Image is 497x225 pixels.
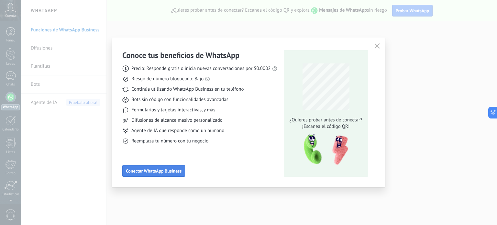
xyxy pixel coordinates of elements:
span: Continúa utilizando WhatsApp Business en tu teléfono [131,86,244,93]
span: Formularios y tarjetas interactivas, y más [131,107,215,113]
span: Reemplaza tu número con tu negocio [131,138,208,144]
span: Precio: Responde gratis o inicia nuevas conversaciones por $0.0002 [131,65,271,72]
span: Agente de IA que responde como un humano [131,128,224,134]
h3: Conoce tus beneficios de WhatsApp [122,50,239,60]
span: Bots sin código con funcionalidades avanzadas [131,96,228,103]
span: ¿Quieres probar antes de conectar? [288,117,364,123]
img: qr-pic-1x.png [298,132,349,167]
span: Conectar WhatsApp Business [126,169,182,173]
span: ¡Escanea el código QR! [288,123,364,130]
span: Difusiones de alcance masivo personalizado [131,117,223,124]
button: Conectar WhatsApp Business [122,165,185,177]
span: Riesgo de número bloqueado: Bajo [131,76,204,82]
